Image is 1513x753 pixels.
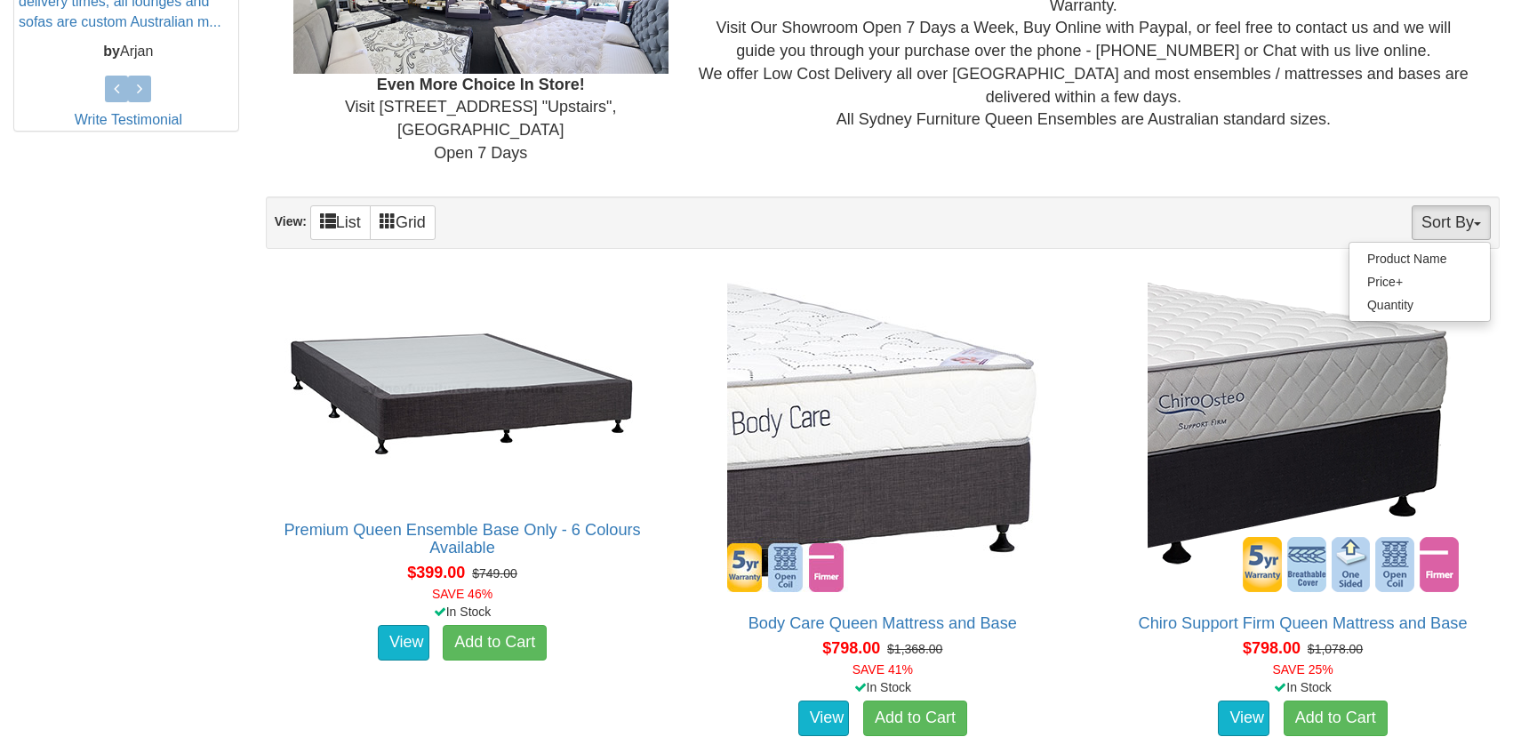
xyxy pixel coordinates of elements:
a: View [798,701,850,736]
a: Premium Queen Ensemble Base Only - 6 Colours Available [284,521,640,557]
a: Add to Cart [443,625,547,661]
a: View [378,625,429,661]
font: SAVE 25% [1272,662,1333,677]
a: Write Testimonial [75,112,182,127]
del: $749.00 [472,566,517,581]
a: Product Name [1349,247,1490,270]
div: In Stock [262,603,663,621]
div: In Stock [1102,678,1503,696]
a: List [310,205,371,240]
a: Price+ [1349,270,1490,293]
span: $399.00 [407,564,465,581]
img: Body Care Queen Mattress and Base [723,276,1043,597]
b: by [103,44,120,59]
button: Sort By [1412,205,1491,240]
a: View [1218,701,1269,736]
span: $798.00 [822,639,880,657]
div: In Stock [682,678,1083,696]
a: Add to Cart [1284,701,1388,736]
a: Add to Cart [863,701,967,736]
span: $798.00 [1243,639,1301,657]
font: SAVE 41% [853,662,913,677]
b: Even More Choice In Store! [377,76,585,93]
p: Arjan [19,42,238,62]
a: Grid [370,205,436,240]
a: Chiro Support Firm Queen Mattress and Base [1139,614,1468,632]
img: Premium Queen Ensemble Base Only - 6 Colours Available [280,276,644,503]
a: Quantity [1349,293,1490,316]
a: Body Care Queen Mattress and Base [748,614,1017,632]
font: SAVE 46% [432,587,492,601]
strong: View: [275,215,307,229]
del: $1,368.00 [887,642,942,656]
img: Chiro Support Firm Queen Mattress and Base [1143,276,1463,597]
del: $1,078.00 [1308,642,1363,656]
